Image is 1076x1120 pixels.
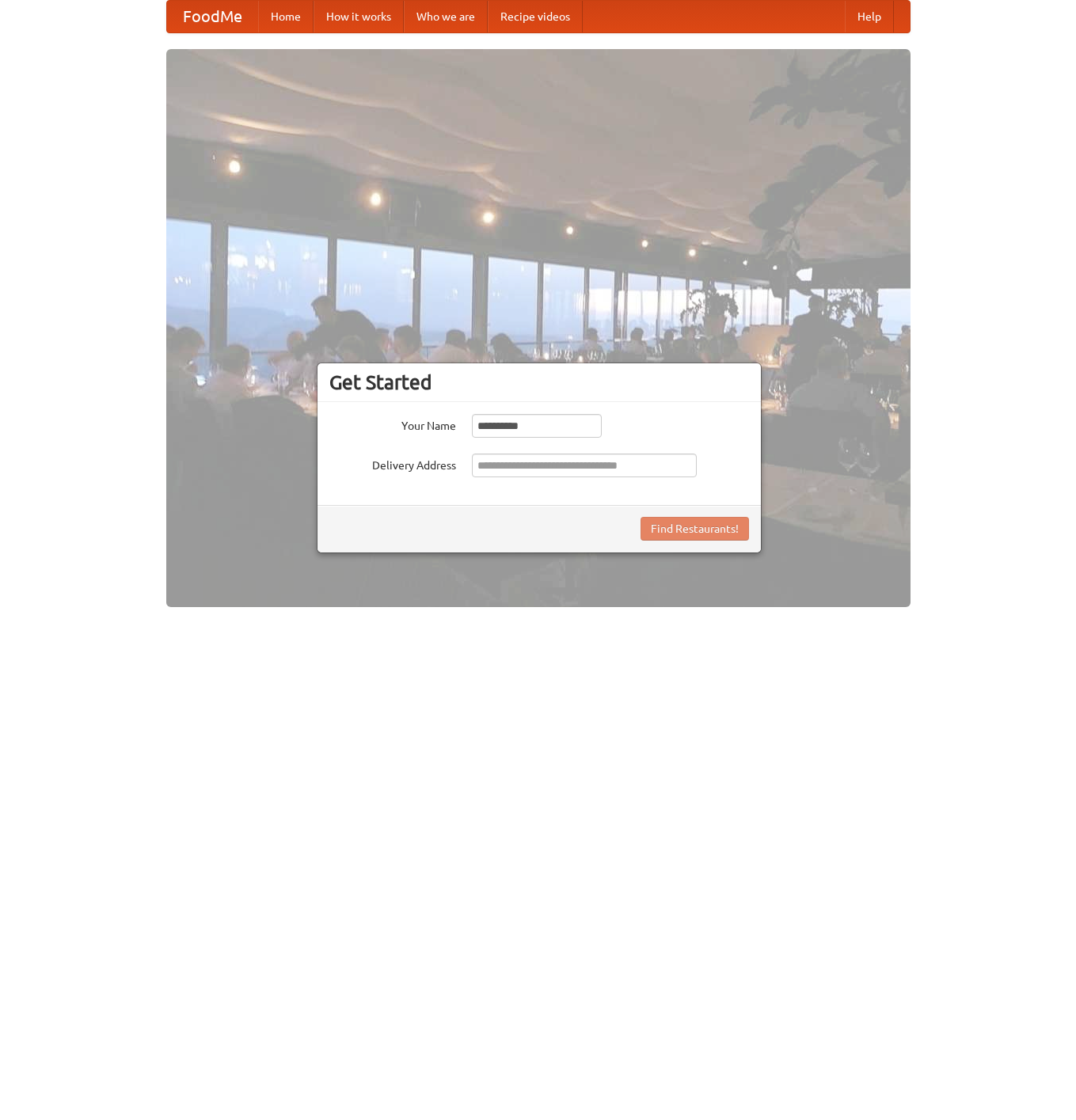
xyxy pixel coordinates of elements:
[167,1,258,32] a: FoodMe
[845,1,894,32] a: Help
[314,1,404,32] a: How it works
[641,517,749,541] button: Find Restaurants!
[329,414,456,434] label: Your Name
[258,1,314,32] a: Home
[404,1,488,32] a: Who we are
[329,454,456,473] label: Delivery Address
[329,370,749,394] h3: Get Started
[488,1,583,32] a: Recipe videos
